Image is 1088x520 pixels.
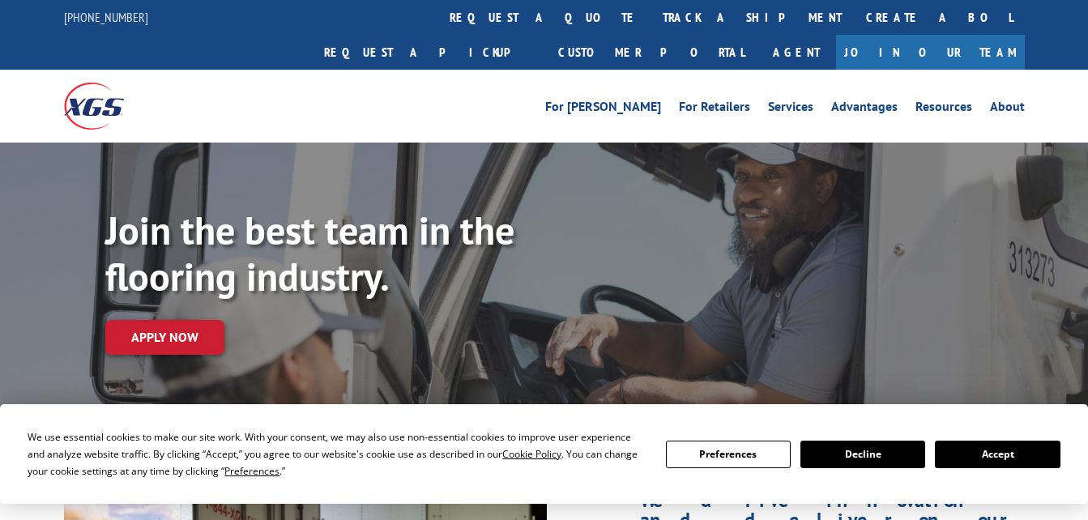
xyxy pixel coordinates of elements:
[28,428,646,480] div: We use essential cookies to make our site work. With your consent, we may also use non-essential ...
[935,441,1060,468] button: Accept
[915,100,972,118] a: Resources
[757,35,836,70] a: Agent
[545,100,661,118] a: For [PERSON_NAME]
[64,9,148,25] a: [PHONE_NUMBER]
[312,35,546,70] a: Request a pickup
[990,100,1025,118] a: About
[224,464,279,478] span: Preferences
[502,447,561,461] span: Cookie Policy
[679,100,750,118] a: For Retailers
[546,35,757,70] a: Customer Portal
[768,100,813,118] a: Services
[836,35,1025,70] a: Join Our Team
[666,441,791,468] button: Preferences
[800,441,925,468] button: Decline
[831,100,898,118] a: Advantages
[105,205,514,302] strong: Join the best team in the flooring industry.
[105,320,224,355] a: Apply now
